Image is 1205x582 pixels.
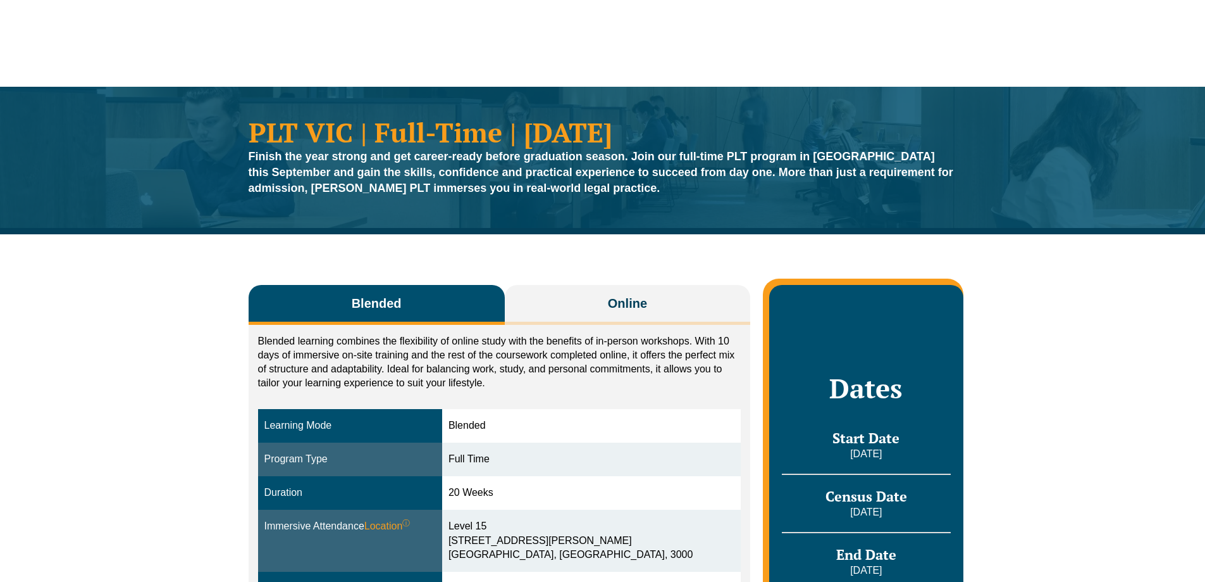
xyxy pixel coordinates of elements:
[402,519,410,528] sup: ⓘ
[364,519,411,534] span: Location
[249,118,957,146] h1: PLT VIC | Full-Time | [DATE]
[782,372,950,404] h2: Dates
[264,486,436,500] div: Duration
[448,419,734,433] div: Blended
[264,519,436,534] div: Immersive Attendance
[249,150,953,194] strong: Finish the year strong and get career-ready before graduation season. Join our full-time PLT prog...
[832,429,899,447] span: Start Date
[782,447,950,461] p: [DATE]
[264,452,436,467] div: Program Type
[448,452,734,467] div: Full Time
[258,334,741,390] p: Blended learning combines the flexibility of online study with the benefits of in-person workshop...
[836,545,896,564] span: End Date
[352,294,402,312] span: Blended
[782,564,950,578] p: [DATE]
[448,486,734,500] div: 20 Weeks
[448,519,734,563] div: Level 15 [STREET_ADDRESS][PERSON_NAME] [GEOGRAPHIC_DATA], [GEOGRAPHIC_DATA], 3000
[608,294,647,312] span: Online
[782,505,950,519] p: [DATE]
[264,419,436,433] div: Learning Mode
[825,487,907,505] span: Census Date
